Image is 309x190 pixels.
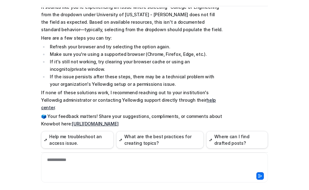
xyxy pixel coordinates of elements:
button: What are the best practices for creating topics? [116,131,204,149]
a: [URL][DOMAIN_NAME] [72,121,118,126]
p: Here are a few steps you can try: [41,34,223,42]
button: Where can I find drafted posts? [206,131,268,149]
li: If the issue persists after these steps, there may be a technical problem with your organization'... [48,73,223,88]
li: If it's still not working, try clearing your browser cache or using an incognito/private window. [48,58,223,73]
button: Help me troubleshoot an access issue. [41,131,114,149]
p: It sounds like you're experiencing an issue where selecting "College of Engineering" from the dro... [41,3,223,33]
p: If none of these solutions work, I recommend reaching out to your institution's Yellowdig adminis... [41,89,223,111]
li: Refresh your browser and try selecting the option again. [48,43,223,51]
p: 🗳️ Your feedback matters! Share your suggestions, compliments, or comments about Knowbot here: [41,113,223,128]
li: Make sure you're using a supported browser (Chrome, Firefox, Edge, etc.). [48,51,223,58]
